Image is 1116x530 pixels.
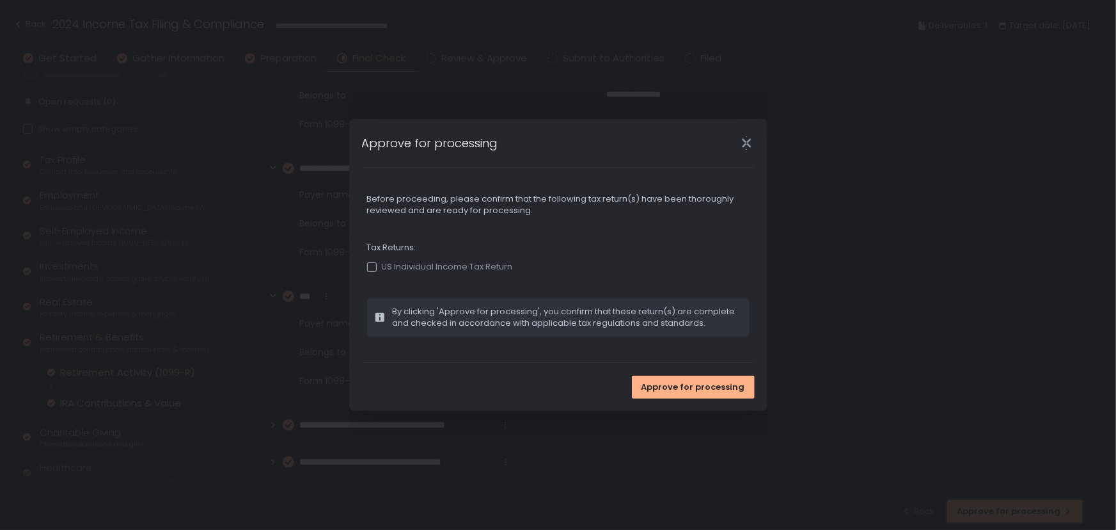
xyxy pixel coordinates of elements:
[367,193,750,216] span: Before proceeding, please confirm that the following tax return(s) have been thoroughly reviewed ...
[367,242,750,253] span: Tax Returns:
[727,136,767,150] div: Close
[393,306,742,329] span: By clicking 'Approve for processing', you confirm that these return(s) are complete and checked i...
[632,376,755,399] button: Approve for processing
[362,134,498,152] h1: Approve for processing
[641,381,745,393] span: Approve for processing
